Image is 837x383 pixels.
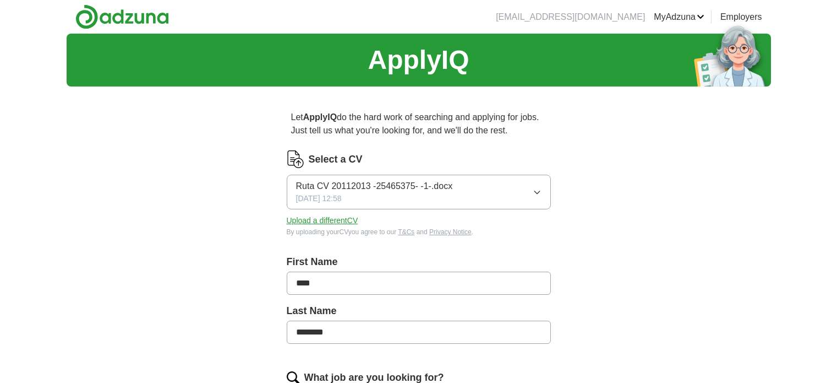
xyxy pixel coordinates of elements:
label: Last Name [287,304,551,319]
img: Adzuna logo [75,4,169,29]
strong: ApplyIQ [303,112,337,122]
button: Upload a differentCV [287,215,358,226]
button: Ruta CV 20112013 -25465375- -1-.docx[DATE] 12:58 [287,175,551,209]
span: Ruta CV 20112013 -25465375- -1-.docx [296,180,453,193]
a: Privacy Notice [429,228,472,236]
label: Select a CV [309,152,363,167]
h1: ApplyIQ [368,40,469,80]
img: CV Icon [287,150,304,168]
div: By uploading your CV you agree to our and . [287,227,551,237]
a: MyAdzuna [654,10,704,24]
a: T&Cs [398,228,414,236]
p: Let do the hard work of searching and applying for jobs. Just tell us what you're looking for, an... [287,106,551,142]
a: Employers [720,10,762,24]
label: First Name [287,255,551,269]
span: [DATE] 12:58 [296,193,342,204]
li: [EMAIL_ADDRESS][DOMAIN_NAME] [496,10,645,24]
